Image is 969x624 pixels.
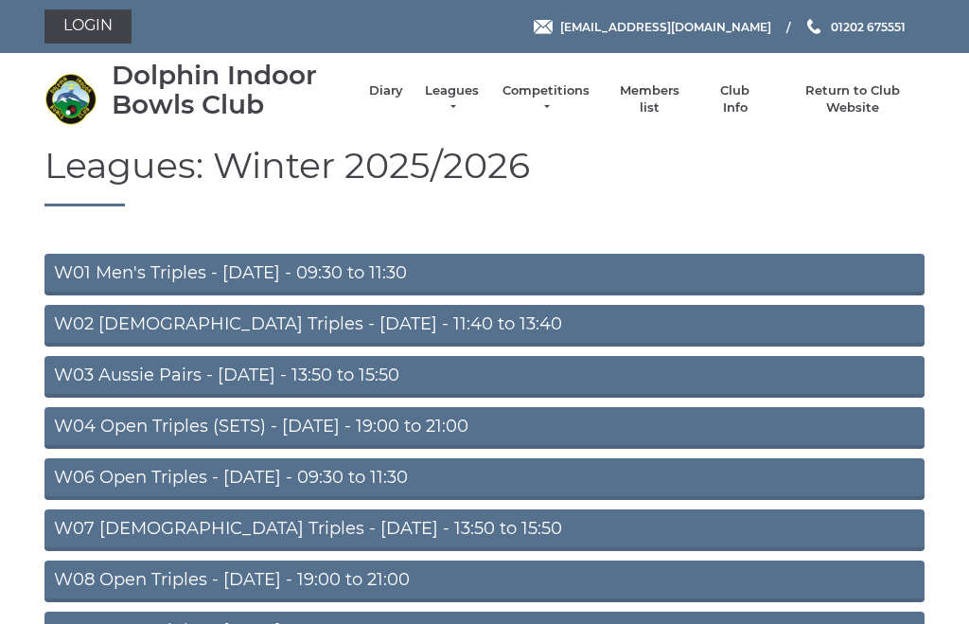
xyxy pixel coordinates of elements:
a: W07 [DEMOGRAPHIC_DATA] Triples - [DATE] - 13:50 to 15:50 [44,509,925,551]
a: Login [44,9,132,44]
span: 01202 675551 [831,19,906,33]
img: Phone us [807,19,820,34]
a: Leagues [422,82,482,116]
img: Email [534,20,553,34]
a: W02 [DEMOGRAPHIC_DATA] Triples - [DATE] - 11:40 to 13:40 [44,305,925,347]
a: W04 Open Triples (SETS) - [DATE] - 19:00 to 21:00 [44,407,925,449]
a: Email [EMAIL_ADDRESS][DOMAIN_NAME] [534,18,771,36]
a: W06 Open Triples - [DATE] - 09:30 to 11:30 [44,458,925,500]
img: Dolphin Indoor Bowls Club [44,73,97,125]
div: Dolphin Indoor Bowls Club [112,61,350,119]
h1: Leagues: Winter 2025/2026 [44,146,925,207]
a: Phone us 01202 675551 [804,18,906,36]
span: [EMAIL_ADDRESS][DOMAIN_NAME] [560,19,771,33]
a: Return to Club Website [782,82,925,116]
a: W08 Open Triples - [DATE] - 19:00 to 21:00 [44,561,925,602]
a: W03 Aussie Pairs - [DATE] - 13:50 to 15:50 [44,356,925,398]
a: Members list [609,82,688,116]
a: Club Info [708,82,763,116]
a: Diary [369,82,403,99]
a: Competitions [501,82,591,116]
a: W01 Men's Triples - [DATE] - 09:30 to 11:30 [44,254,925,295]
